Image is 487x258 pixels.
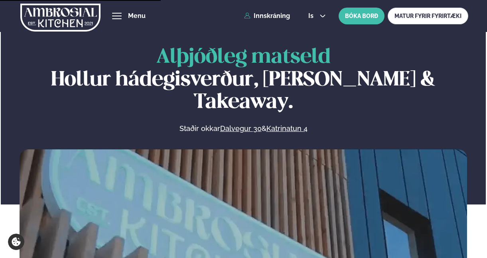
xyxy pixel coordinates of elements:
a: Dalvegur 30 [220,124,262,133]
a: Katrinatun 4 [266,124,308,133]
button: is [302,13,332,19]
span: is [308,13,316,19]
h1: Hollur hádegisverður, [PERSON_NAME] & Takeaway. [20,46,467,114]
button: hamburger [112,11,122,21]
span: Alþjóðleg matseld [156,48,331,67]
a: Cookie settings [8,234,24,250]
button: BÓKA BORÐ [339,8,384,24]
a: Innskráning [244,12,290,20]
a: MATUR FYRIR FYRIRTÆKI [388,8,468,24]
img: logo [20,1,101,34]
p: Staðir okkar & [93,124,394,133]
